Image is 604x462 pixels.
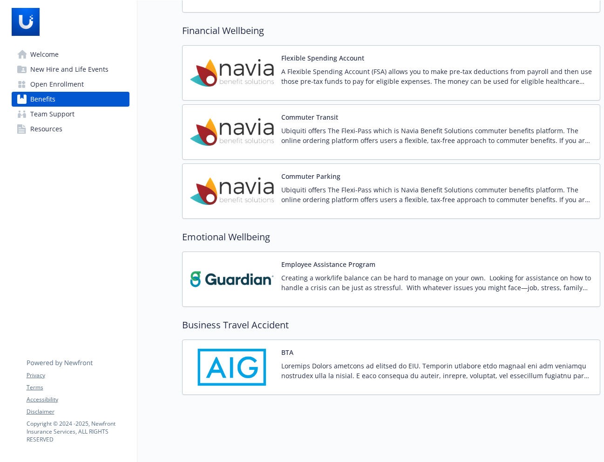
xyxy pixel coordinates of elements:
span: Team Support [30,107,75,122]
p: Creating a work/life balance can be hard to manage on your own. Looking for assistance on how to ... [281,273,592,292]
p: Ubiquiti offers The Flexi-Pass which is Navia Benefit Solutions commuter benefits platform. The o... [281,126,592,145]
img: Navia Benefit Solutions carrier logo [190,53,274,93]
a: New Hire and Life Events [12,62,129,77]
span: Welcome [30,47,59,62]
a: Accessibility [27,395,129,404]
h2: Emotional Wellbeing [182,230,600,244]
button: Employee Assistance Program [281,259,375,269]
span: Open Enrollment [30,77,84,92]
a: Team Support [12,107,129,122]
h2: Business Travel Accident [182,318,600,332]
a: Terms [27,383,129,392]
button: Commuter Parking [281,171,340,181]
img: AIG American General Life Insurance Company carrier logo [190,347,274,387]
span: Resources [30,122,62,136]
p: Copyright © 2024 - 2025 , Newfront Insurance Services, ALL RIGHTS RESERVED [27,420,129,443]
a: Open Enrollment [12,77,129,92]
a: Privacy [27,371,129,380]
p: A Flexible Spending Account (FSA) allows you to make pre-tax deductions from payroll and then use... [281,67,592,86]
p: Ubiquiti offers The Flexi-Pass which is Navia Benefit Solutions commuter benefits platform. The o... [281,185,592,204]
button: Commuter Transit [281,112,338,122]
p: Loremips Dolors ametcons ad elitsed do EIU. Temporin utlabore etdo magnaal eni adm veniamqu nostr... [281,361,592,380]
img: Navia Benefit Solutions carrier logo [190,171,274,211]
img: Navia Benefit Solutions carrier logo [190,112,274,152]
span: New Hire and Life Events [30,62,109,77]
button: Flexible Spending Account [281,53,364,63]
img: Guardian carrier logo [190,259,274,299]
a: Benefits [12,92,129,107]
a: Welcome [12,47,129,62]
button: BTA [281,347,293,357]
a: Resources [12,122,129,136]
span: Benefits [30,92,55,107]
h2: Financial Wellbeing [182,24,600,38]
a: Disclaimer [27,408,129,416]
